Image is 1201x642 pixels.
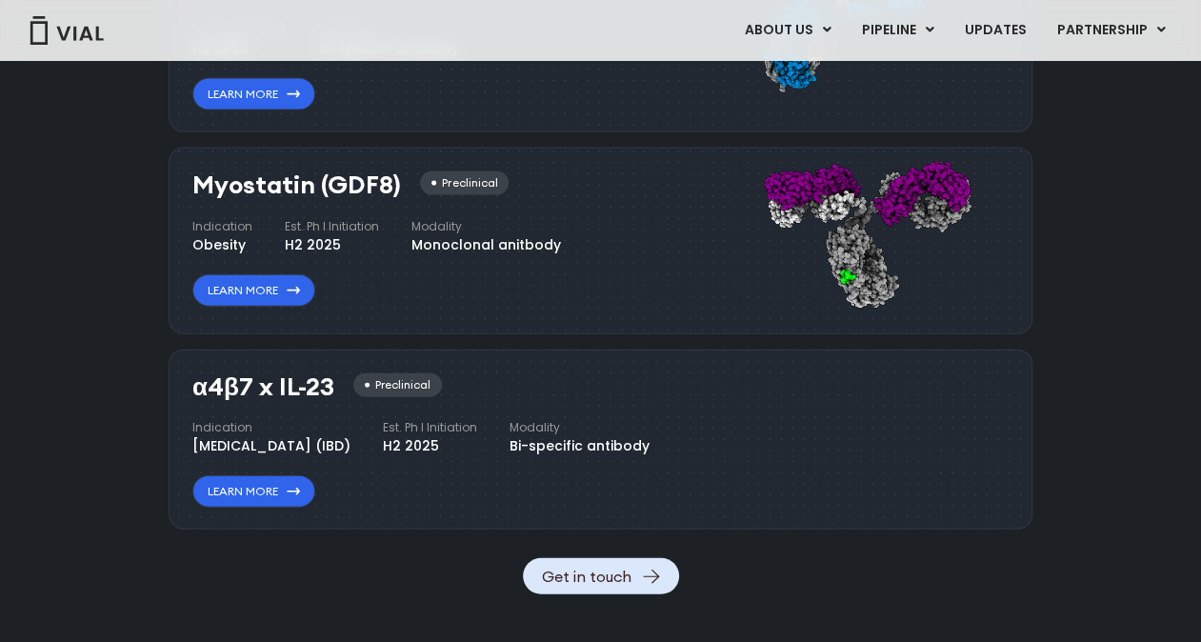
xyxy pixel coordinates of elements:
div: [MEDICAL_DATA] (IBD) [192,436,350,456]
img: Vial Logo [29,16,105,45]
div: Monoclonal anitbody [411,235,561,255]
h4: Modality [411,218,561,235]
div: Obesity [192,235,252,255]
h3: α4β7 x IL-23 [192,373,334,401]
h4: Indication [192,218,252,235]
a: PARTNERSHIPMenu Toggle [1042,14,1181,47]
div: Preclinical [420,171,509,195]
a: Get in touch [523,558,679,594]
h4: Modality [510,419,650,436]
a: Learn More [192,475,315,508]
a: Learn More [192,78,315,110]
h4: Est. Ph I Initiation [285,218,379,235]
div: Bi-specific antibody [510,436,650,456]
a: PIPELINEMenu Toggle [847,14,949,47]
div: H2 2025 [285,235,379,255]
a: UPDATES [950,14,1041,47]
div: H2 2025 [383,436,477,456]
a: Learn More [192,274,315,307]
div: Preclinical [353,373,442,397]
a: ABOUT USMenu Toggle [730,14,846,47]
h3: Myostatin (GDF8) [192,171,401,199]
h4: Indication [192,419,350,436]
h4: Est. Ph I Initiation [383,419,477,436]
